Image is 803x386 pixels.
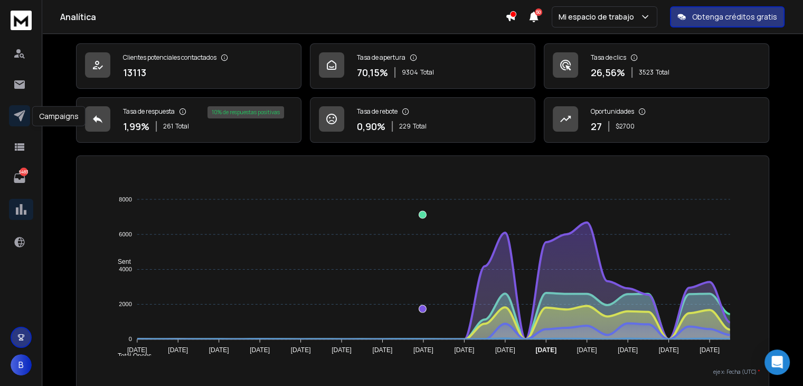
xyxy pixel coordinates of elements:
[250,346,270,354] tspan: [DATE]
[18,359,24,371] font: B
[373,346,393,354] tspan: [DATE]
[591,120,602,133] font: 27
[402,68,418,77] font: 9304
[536,9,541,15] font: 50
[357,120,377,133] font: 0,90
[310,97,535,143] a: Tasa de rebote0,90%229Total
[713,368,757,375] font: eje x: Fecha (UTC)
[357,66,380,79] font: 70,15
[380,66,388,79] font: %
[291,346,311,354] tspan: [DATE]
[413,122,427,131] font: Total
[616,122,619,131] font: $
[209,346,229,354] tspan: [DATE]
[656,68,669,77] font: Total
[76,97,301,143] a: Tasa de respuesta1,99%261Total10% de respuestas positivas
[670,6,785,27] button: Obtenga créditos gratis
[377,120,385,133] font: %
[110,258,131,265] span: Sent
[123,66,146,79] font: 13113
[60,11,96,23] font: Analítica
[332,346,352,354] tspan: [DATE]
[535,346,556,354] tspan: [DATE]
[700,346,720,354] tspan: [DATE]
[141,120,149,133] font: %
[119,301,131,307] tspan: 2000
[110,352,152,360] span: Total Opens
[119,266,131,272] tspan: 4000
[163,122,173,131] font: 261
[639,68,654,77] font: 3523
[123,120,141,133] font: 1,99
[495,346,515,354] tspan: [DATE]
[119,196,131,203] tspan: 8000
[455,346,475,354] tspan: [DATE]
[11,354,32,375] button: B
[123,107,175,116] font: Tasa de respuesta
[218,108,280,116] font: % de respuestas positivas
[617,66,625,79] font: %
[310,43,535,89] a: Tasa de apertura70,15%9304Total
[32,106,86,126] div: Campaigns
[212,108,218,116] font: 10
[11,11,32,30] img: logo
[559,12,634,22] font: Mi espacio de trabajo
[591,53,626,62] font: Tasa de clics
[119,231,131,237] tspan: 6000
[692,12,777,22] font: Obtenga créditos gratis
[175,122,189,131] font: Total
[123,53,216,62] font: Clientes potenciales contactados
[577,346,597,354] tspan: [DATE]
[618,346,638,354] tspan: [DATE]
[619,122,635,131] font: 2700
[357,107,398,116] font: Tasa de rebote
[764,350,790,375] div: Abrir Intercom Messenger
[591,66,617,79] font: 26,56
[129,336,132,342] tspan: 0
[659,346,679,354] tspan: [DATE]
[127,346,147,354] tspan: [DATE]
[413,346,433,354] tspan: [DATE]
[544,97,769,143] a: Oportunidades27$2700
[76,43,301,89] a: Clientes potenciales contactados13113
[544,43,769,89] a: Tasa de clics26,56%3523Total
[399,122,411,131] font: 229
[357,53,405,62] font: Tasa de apertura
[9,168,30,189] a: 6483
[591,107,634,116] font: Oportunidades
[168,346,188,354] tspan: [DATE]
[420,68,434,77] font: Total
[19,169,28,174] font: 6483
